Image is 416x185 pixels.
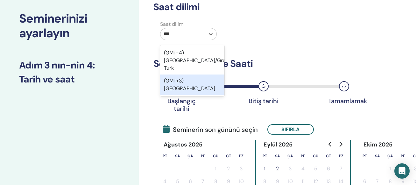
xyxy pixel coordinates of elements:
[335,150,348,162] th: Pazar
[209,150,222,162] th: Cuma
[384,162,397,175] button: 1
[322,150,335,162] th: Cumartesi
[328,97,360,105] div: Tamamlamak
[358,140,398,150] div: Ekim 2025
[271,150,284,162] th: Salı
[222,150,235,162] th: Cumartesi
[163,125,258,134] span: Seminerin son gününü seçin
[358,150,371,162] th: Pazartesi
[235,150,248,162] th: Pazar
[397,150,409,162] th: Perşembe
[153,1,360,13] h3: Saat dilimi
[335,162,348,175] button: 7
[309,162,322,175] button: 5
[325,138,335,151] button: Go to previous month
[153,58,360,69] h3: Seminer Tarihi ve Saati
[159,140,208,150] div: Ağustos 2025
[297,162,309,175] button: 4
[271,162,284,175] button: 2
[171,150,184,162] th: Salı
[235,162,248,175] button: 3
[267,124,314,135] button: Sıfırla
[156,20,221,28] label: Saat dilimi
[166,97,197,112] div: Başlangıç tarihi
[284,162,297,175] button: 3
[19,11,120,40] h2: Seminerinizi ayarlayın
[371,150,384,162] th: Salı
[397,162,409,175] button: 2
[394,163,410,179] div: Open Intercom Messenger
[248,97,279,105] div: Bitiş tarihi
[197,150,209,162] th: Perşembe
[335,138,346,151] button: Go to next month
[160,46,224,75] div: (GMT-4) [GEOGRAPHIC_DATA]/Grand Turk
[160,75,224,95] div: (GMT+3) [GEOGRAPHIC_DATA]
[258,140,298,150] div: Eylül 2025
[258,162,271,175] button: 1
[384,150,397,162] th: Çarşamba
[184,150,197,162] th: Çarşamba
[309,150,322,162] th: Cuma
[209,162,222,175] button: 1
[19,74,120,85] h3: Tarih ve saat
[222,162,235,175] button: 2
[297,150,309,162] th: Perşembe
[19,60,120,71] h3: Adım 3 nın-nin 4 :
[159,150,171,162] th: Pazartesi
[258,150,271,162] th: Pazartesi
[322,162,335,175] button: 6
[284,150,297,162] th: Çarşamba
